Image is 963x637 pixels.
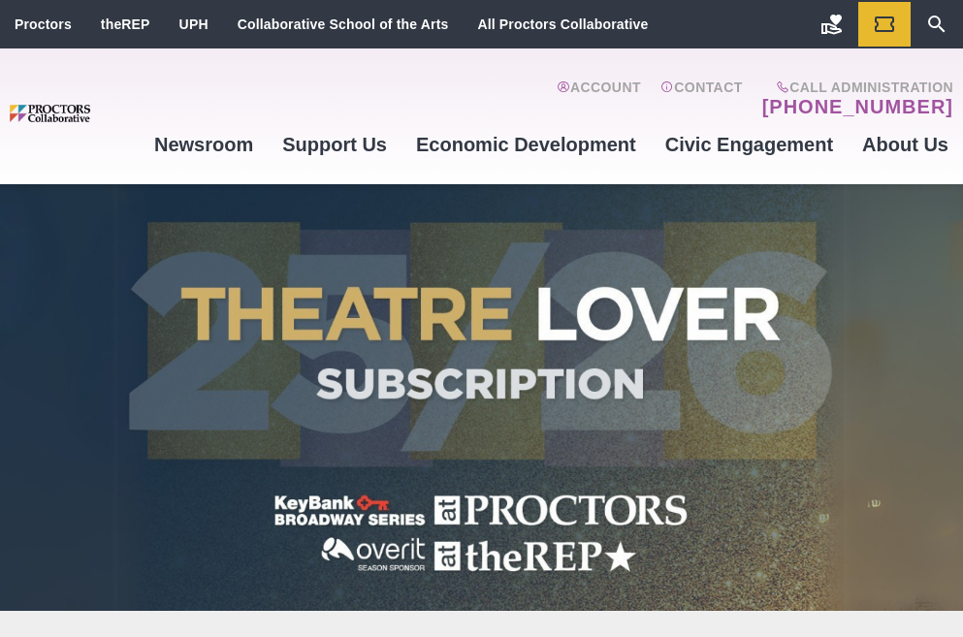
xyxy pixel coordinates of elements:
[140,118,268,171] a: Newsroom
[477,16,648,32] a: All Proctors Collaborative
[660,80,743,118] a: Contact
[10,105,140,122] img: Proctors logo
[557,80,641,118] a: Account
[268,118,401,171] a: Support Us
[238,16,449,32] a: Collaborative School of the Arts
[15,16,72,32] a: Proctors
[651,118,848,171] a: Civic Engagement
[101,16,150,32] a: theREP
[911,2,963,47] a: Search
[756,80,953,95] span: Call Administration
[179,16,209,32] a: UPH
[762,95,953,118] a: [PHONE_NUMBER]
[401,118,651,171] a: Economic Development
[848,118,963,171] a: About Us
